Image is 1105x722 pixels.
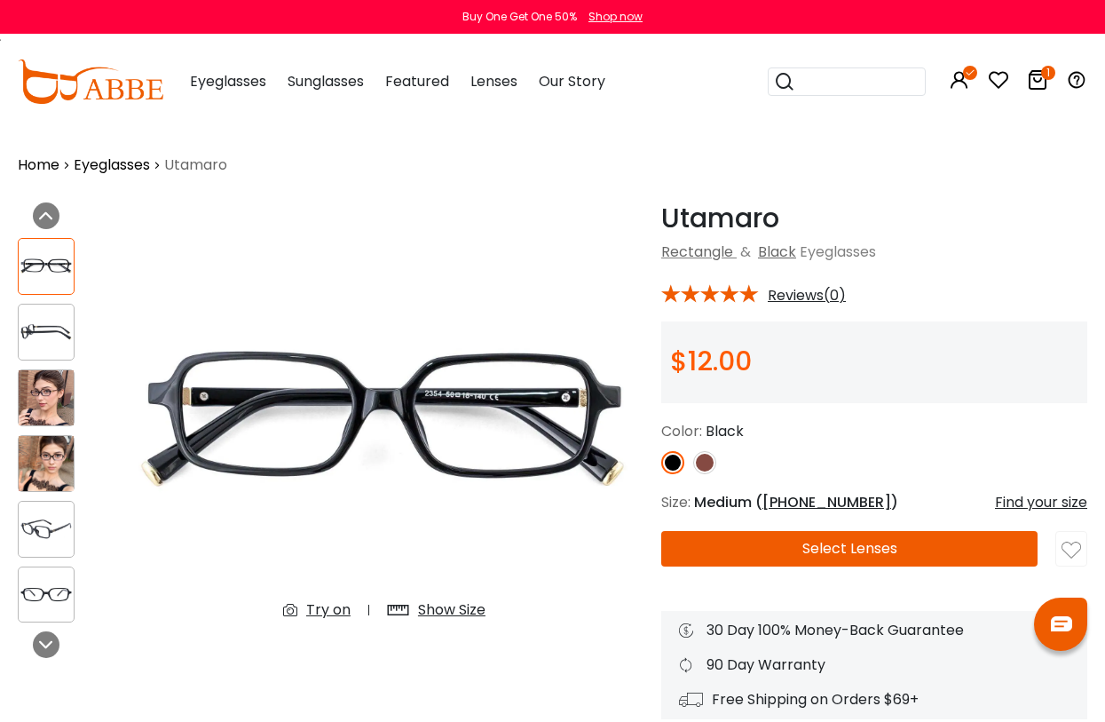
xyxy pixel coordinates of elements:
[470,71,517,91] span: Lenses
[995,492,1087,513] div: Find your size
[306,599,351,621] div: Try on
[661,531,1038,567] button: Select Lenses
[462,9,577,25] div: Buy One Get One 50%
[661,242,733,262] a: Rectangle
[74,155,150,176] a: Eyeglasses
[679,689,1069,710] div: Free Shipping on Orders $69+
[19,318,74,345] img: Utamaro Black TR Eyeglasses , UniversalBridgeFit Frames from ABBE Glasses
[164,155,227,176] span: Utamaro
[539,71,605,91] span: Our Story
[1051,616,1072,631] img: chat
[661,202,1087,234] h1: Utamaro
[19,515,74,543] img: Utamaro Black TR Eyeglasses , UniversalBridgeFit Frames from ABBE Glasses
[18,60,163,104] img: abbeglasses.com
[19,436,74,491] img: Utamaro Black TR Eyeglasses , UniversalBridgeFit Frames from ABBE Glasses
[19,581,74,608] img: Utamaro Black TR Eyeglasses , UniversalBridgeFit Frames from ABBE Glasses
[385,71,449,91] span: Featured
[18,155,59,176] a: Home
[580,9,643,24] a: Shop now
[1041,66,1055,80] i: 1
[679,620,1069,641] div: 30 Day 100% Money-Back Guarantee
[706,421,744,441] span: Black
[694,492,898,512] span: Medium ( )
[588,9,643,25] div: Shop now
[661,492,691,512] span: Size:
[758,242,796,262] a: Black
[190,71,266,91] span: Eyeglasses
[661,421,702,441] span: Color:
[768,288,846,304] span: Reviews(0)
[1027,73,1048,93] a: 1
[762,492,891,512] span: [PHONE_NUMBER]
[670,342,752,380] span: $12.00
[679,655,1069,676] div: 90 Day Warranty
[737,242,754,262] span: &
[19,252,74,280] img: Utamaro Black TR Eyeglasses , UniversalBridgeFit Frames from ABBE Glasses
[418,599,485,621] div: Show Size
[288,71,364,91] span: Sunglasses
[800,242,876,262] span: Eyeglasses
[19,370,74,425] img: Utamaro Black TR Eyeglasses , UniversalBridgeFit Frames from ABBE Glasses
[1062,541,1081,560] img: like
[125,202,643,635] img: Utamaro Black TR Eyeglasses , UniversalBridgeFit Frames from ABBE Glasses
